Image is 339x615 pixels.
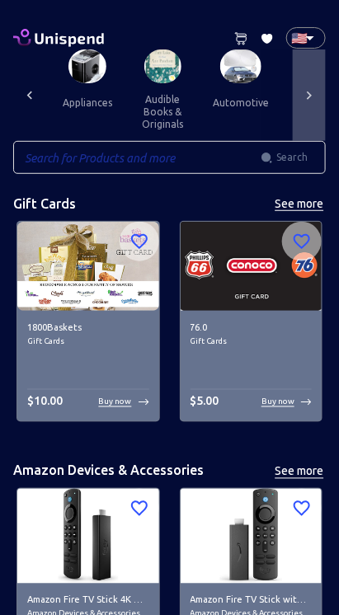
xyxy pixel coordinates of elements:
img: 76.0 image [181,222,323,311]
input: Search for Products and more [13,141,261,174]
span: $ 10.00 [27,395,63,408]
p: Buy now [99,396,132,408]
div: 🇺🇸 [286,27,326,49]
button: See more [273,462,326,482]
h6: Amazon Fire TV Stick with Alexa Voice Remote (includes TV controls), free &amp; live TV without c... [191,594,313,608]
button: See more [273,194,326,214]
img: Amazon Fire TV Stick with Alexa Voice Remote (includes TV controls), free &amp; live TV without c... [181,489,323,583]
p: Buy now [261,396,294,408]
h5: Gift Cards [13,195,76,213]
h6: 76.0 [191,321,313,336]
h6: Amazon Fire TV Stick 4K Max streaming device, Wi-Fi 6, Alexa Voice Remote (includes TV controls) [27,594,149,608]
img: Audible Books & Originals [144,49,181,83]
img: Appliances [68,49,106,83]
button: automotive [200,83,282,123]
button: audible books & originals [125,83,200,140]
span: Gift Cards [27,335,149,348]
span: Gift Cards [191,335,313,348]
p: 🇺🇸 [291,28,299,48]
h5: Amazon Devices & Accessories [13,462,204,480]
button: appliances [49,83,125,123]
h6: 1800Baskets [27,321,149,336]
span: Search [276,149,308,166]
img: Automotive [220,49,261,83]
img: 1800Baskets image [17,222,159,311]
span: $ 5.00 [191,395,219,408]
img: Amazon Fire TV Stick 4K Max streaming device, Wi-Fi 6, Alexa Voice Remote (includes TV controls) ... [17,489,159,583]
